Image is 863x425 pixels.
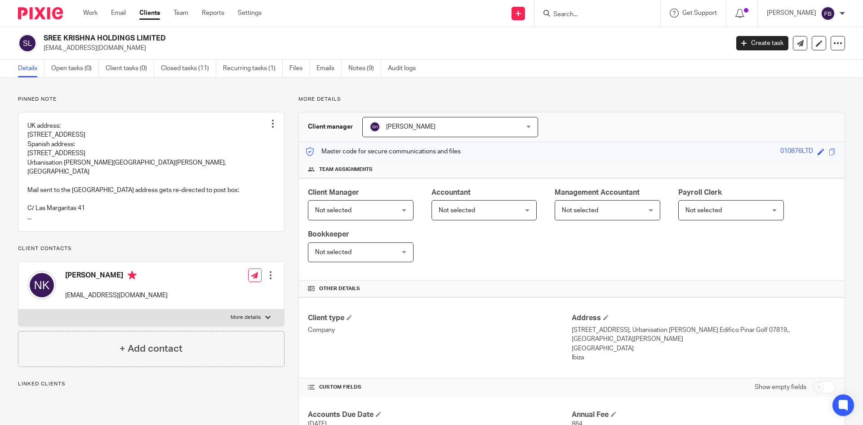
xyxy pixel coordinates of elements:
[308,231,349,238] span: Bookkeeper
[18,34,37,53] img: svg%3E
[173,9,188,18] a: Team
[308,122,353,131] h3: Client manager
[18,7,63,19] img: Pixie
[27,271,56,300] img: svg%3E
[65,291,168,300] p: [EMAIL_ADDRESS][DOMAIN_NAME]
[555,189,640,196] span: Management Accountant
[319,285,360,292] span: Other details
[308,326,572,335] p: Company
[120,342,182,356] h4: + Add contact
[552,11,633,19] input: Search
[572,326,836,344] p: [STREET_ADDRESS], Urbanisation [PERSON_NAME] Edifico Pinar Golf 07819,, [GEOGRAPHIC_DATA][PERSON_...
[388,60,423,77] a: Audit logs
[308,384,572,391] h4: CUSTOM FIELDS
[572,344,836,353] p: [GEOGRAPHIC_DATA]
[289,60,310,77] a: Files
[238,9,262,18] a: Settings
[128,271,137,280] i: Primary
[678,189,722,196] span: Payroll Clerk
[386,124,436,130] span: [PERSON_NAME]
[65,271,168,282] h4: [PERSON_NAME]
[308,410,572,420] h4: Accounts Due Date
[139,9,160,18] a: Clients
[308,189,359,196] span: Client Manager
[18,60,44,77] a: Details
[369,121,380,132] img: svg%3E
[306,147,461,156] p: Master code for secure communications and files
[308,313,572,323] h4: Client type
[682,10,717,16] span: Get Support
[223,60,283,77] a: Recurring tasks (1)
[685,207,722,214] span: Not selected
[572,410,836,420] h4: Annual Fee
[161,60,216,77] a: Closed tasks (11)
[298,96,845,103] p: More details
[572,353,836,362] p: Ibiza
[780,147,813,157] div: 010876LTD
[202,9,224,18] a: Reports
[439,207,475,214] span: Not selected
[755,383,806,392] label: Show empty fields
[51,60,99,77] a: Open tasks (0)
[572,313,836,323] h4: Address
[315,249,351,255] span: Not selected
[562,207,598,214] span: Not selected
[315,207,351,214] span: Not selected
[44,44,723,53] p: [EMAIL_ADDRESS][DOMAIN_NAME]
[18,245,285,252] p: Client contacts
[736,36,788,50] a: Create task
[18,380,285,388] p: Linked clients
[83,9,98,18] a: Work
[431,189,471,196] span: Accountant
[316,60,342,77] a: Emails
[44,34,587,43] h2: SREE KRISHNA HOLDINGS LIMITED
[18,96,285,103] p: Pinned note
[319,166,373,173] span: Team assignments
[821,6,835,21] img: svg%3E
[348,60,381,77] a: Notes (9)
[231,314,261,321] p: More details
[106,60,154,77] a: Client tasks (0)
[767,9,816,18] p: [PERSON_NAME]
[111,9,126,18] a: Email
